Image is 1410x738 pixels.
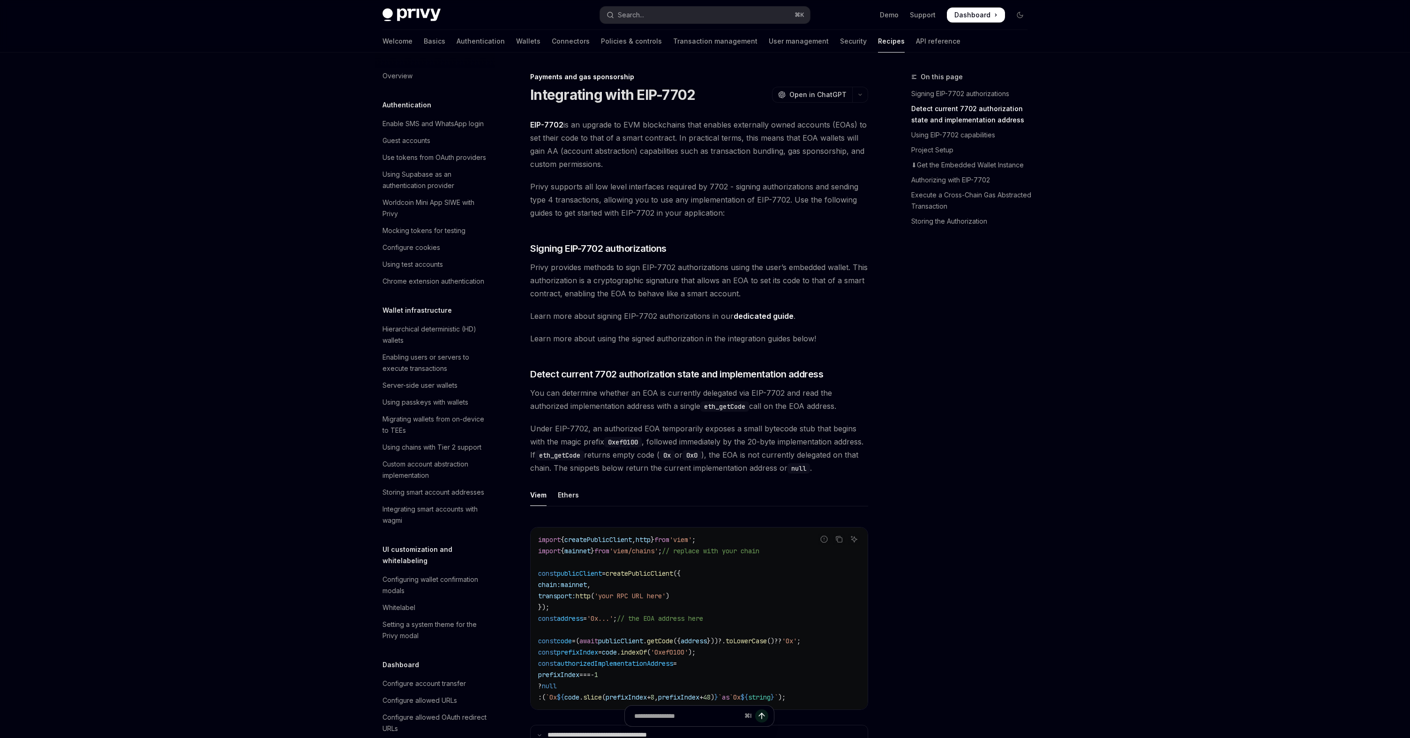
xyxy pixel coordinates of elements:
[911,128,1035,143] a: Using EIP-7702 capabilities
[375,675,495,692] a: Configure account transfer
[375,571,495,599] a: Configuring wallet confirmation modals
[530,332,868,345] span: Learn more about using the signed authorization in the integration guides below!
[774,693,778,701] span: `
[621,648,647,656] span: indexOf
[654,535,669,544] span: from
[681,637,707,645] span: address
[617,614,703,623] span: // the EOA address here
[375,132,495,149] a: Guest accounts
[600,7,810,23] button: Open search
[375,115,495,132] a: Enable SMS and WhatsApp login
[382,544,495,566] h5: UI customization and whitelabeling
[530,242,667,255] span: Signing EIP-7702 authorizations
[583,693,602,701] span: slice
[561,535,564,544] span: {
[557,659,673,668] span: authorizedImplementationAddress
[382,414,489,436] div: Migrating wallets from on-device to TEEs
[382,276,484,287] div: Chrome extension authentication
[382,442,481,453] div: Using chains with Tier 2 support
[636,535,651,544] span: http
[688,648,696,656] span: );
[647,648,651,656] span: (
[557,637,572,645] span: code
[530,120,563,130] a: EIP-7702
[726,637,767,645] span: toLowerCase
[538,580,561,589] span: chain:
[538,569,557,578] span: const
[954,10,990,20] span: Dashboard
[787,463,810,474] code: null
[375,377,495,394] a: Server-side user wallets
[771,693,774,701] span: }
[651,693,654,701] span: 8
[797,637,801,645] span: ;
[382,259,443,270] div: Using test accounts
[382,574,489,596] div: Configuring wallet confirmation modals
[375,321,495,349] a: Hierarchical deterministic (HD) wallets
[602,648,617,656] span: code
[382,659,419,670] h5: Dashboard
[375,222,495,239] a: Mocking tokens for testing
[382,504,489,526] div: Integrating smart accounts with wagmi
[647,693,651,701] span: +
[833,533,845,545] button: Copy the contents from the code block
[911,101,1035,128] a: Detect current 7702 authorization state and implementation address
[591,547,594,555] span: }
[617,648,621,656] span: .
[375,599,495,616] a: Whitelabel
[658,547,662,555] span: ;
[591,670,594,679] span: -
[921,71,963,83] span: On this page
[634,706,741,726] input: Ask a question...
[911,158,1035,173] a: ⬇Get the Embedded Wallet Instance
[382,135,430,146] div: Guest accounts
[729,693,741,701] span: `0x
[375,439,495,456] a: Using chains with Tier 2 support
[382,324,489,346] div: Hierarchical deterministic (HD) wallets
[516,30,540,53] a: Wallets
[703,693,711,701] span: 48
[382,99,431,111] h5: Authentication
[375,194,495,222] a: Worldcoin Mini App SIWE with Privy
[601,30,662,53] a: Policies & controls
[673,30,757,53] a: Transaction management
[795,11,804,19] span: ⌘ K
[662,547,759,555] span: // replace with your chain
[660,450,675,460] code: 0x
[382,242,440,253] div: Configure cookies
[530,118,868,171] span: is an upgrade to EVM blockchains that enables externally owned accounts (EOAs) to set their code ...
[375,709,495,737] a: Configure allowed OAuth redirect URLs
[840,30,867,53] a: Security
[916,30,960,53] a: API reference
[880,10,899,20] a: Demo
[535,450,584,460] code: eth_getCode
[542,682,557,690] span: null
[375,239,495,256] a: Configure cookies
[382,152,486,163] div: Use tokens from OAuth providers
[911,143,1035,158] a: Project Setup
[1012,8,1027,23] button: Toggle dark mode
[382,70,412,82] div: Overview
[375,68,495,84] a: Overview
[382,197,489,219] div: Worldcoin Mini App SIWE with Privy
[818,533,830,545] button: Report incorrect code
[375,616,495,644] a: Setting a system theme for the Privy modal
[606,693,647,701] span: prefixIndex
[682,450,701,460] code: 0x0
[530,86,695,103] h1: Integrating with EIP-7702
[542,693,546,701] span: (
[538,670,579,679] span: prefixIndex
[382,352,489,374] div: Enabling users or servers to execute transactions
[604,437,642,447] code: 0xef0100
[774,637,782,645] span: ??
[587,580,591,589] span: ,
[741,693,748,701] span: ${
[552,30,590,53] a: Connectors
[576,637,579,645] span: (
[382,397,468,408] div: Using passkeys with wallets
[594,592,666,600] span: 'your RPC URL here'
[424,30,445,53] a: Basics
[666,592,669,600] span: )
[778,693,786,701] span: );
[382,169,489,191] div: Using Supabase as an authentication provider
